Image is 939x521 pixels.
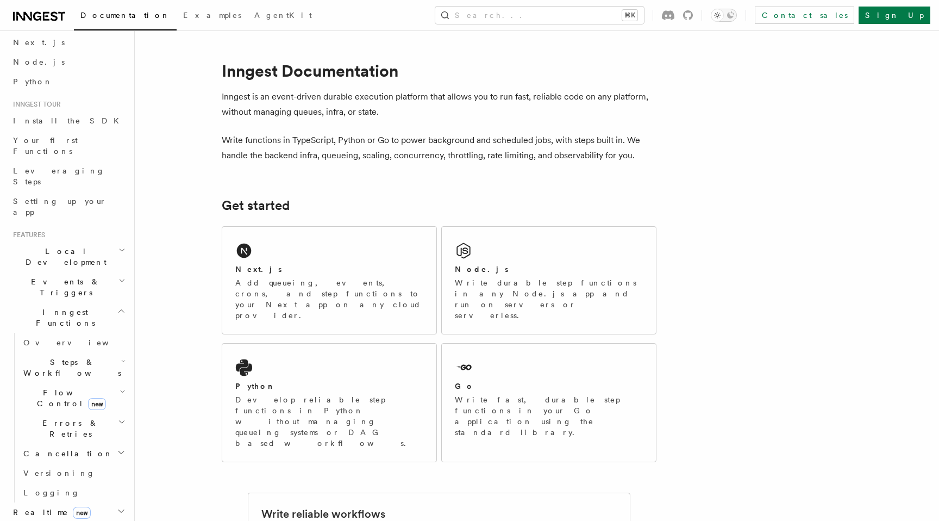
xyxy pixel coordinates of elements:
span: Inngest Functions [9,307,117,328]
span: Overview [23,338,135,347]
span: new [73,507,91,519]
span: Install the SDK [13,116,126,125]
button: Toggle dark mode [711,9,737,22]
span: Features [9,231,45,239]
a: Get started [222,198,290,213]
button: Inngest Functions [9,302,128,333]
span: Realtime [9,507,91,518]
span: AgentKit [254,11,312,20]
span: Errors & Retries [19,418,118,439]
h2: Go [455,381,474,392]
kbd: ⌘K [622,10,637,21]
a: Contact sales [755,7,854,24]
a: Install the SDK [9,111,128,131]
span: Inngest tour [9,100,61,109]
a: Node.jsWrite durable step functions in any Node.js app and run on servers or serverless. [441,226,656,334]
a: GoWrite fast, durable step functions in your Go application using the standard library. [441,343,656,462]
span: Flow Control [19,387,120,409]
a: Versioning [19,463,128,483]
a: Documentation [74,3,177,30]
span: new [88,398,106,410]
a: Sign Up [859,7,930,24]
p: Develop reliable step functions in Python without managing queueing systems or DAG based workflows. [235,394,423,449]
span: Setting up your app [13,197,107,216]
span: Steps & Workflows [19,357,121,379]
p: Write durable step functions in any Node.js app and run on servers or serverless. [455,277,643,321]
button: Search...⌘K [435,7,644,24]
h2: Node.js [455,264,509,275]
p: Inngest is an event-driven durable execution platform that allows you to run fast, reliable code ... [222,89,656,120]
button: Local Development [9,241,128,272]
a: Examples [177,3,248,29]
a: Next.js [9,33,128,52]
span: Cancellation [19,448,113,459]
a: AgentKit [248,3,318,29]
span: Your first Functions [13,136,78,156]
h2: Next.js [235,264,282,275]
p: Write functions in TypeScript, Python or Go to power background and scheduled jobs, with steps bu... [222,133,656,163]
button: Cancellation [19,444,128,463]
span: Examples [183,11,241,20]
a: PythonDevelop reliable step functions in Python without managing queueing systems or DAG based wo... [222,343,437,462]
span: Versioning [23,469,95,477]
button: Steps & Workflows [19,352,128,383]
p: Add queueing, events, crons, and step functions to your Next app on any cloud provider. [235,277,423,321]
span: Events & Triggers [9,276,118,298]
span: Node.js [13,58,65,66]
a: Next.jsAdd queueing, events, crons, and step functions to your Next app on any cloud provider. [222,226,437,334]
button: Flow Controlnew [19,383,128,413]
h1: Inngest Documentation [222,61,656,80]
div: Inngest Functions [9,333,128,503]
a: Your first Functions [9,131,128,161]
button: Errors & Retries [19,413,128,444]
span: Leveraging Steps [13,166,105,186]
span: Documentation [80,11,170,20]
span: Logging [23,488,80,497]
button: Events & Triggers [9,272,128,302]
a: Python [9,72,128,91]
a: Overview [19,333,128,352]
span: Local Development [9,246,118,268]
a: Leveraging Steps [9,161,128,191]
h2: Python [235,381,276,392]
span: Python [13,77,53,86]
p: Write fast, durable step functions in your Go application using the standard library. [455,394,643,438]
a: Node.js [9,52,128,72]
a: Setting up your app [9,191,128,222]
span: Next.js [13,38,65,47]
a: Logging [19,483,128,503]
